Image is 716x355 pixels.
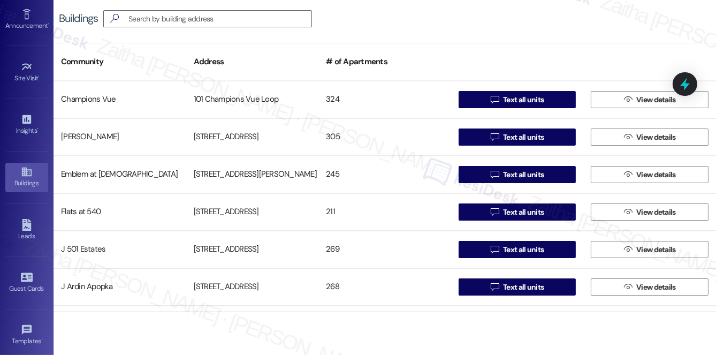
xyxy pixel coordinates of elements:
div: 269 [318,239,451,260]
div: [STREET_ADDRESS] [186,276,319,298]
button: View details [591,241,709,258]
span: View details [636,132,676,143]
a: Buildings [5,163,48,192]
span: Text all units [503,132,544,143]
span: View details [636,282,676,293]
button: View details [591,91,709,108]
div: Emblem at [DEMOGRAPHIC_DATA] [54,164,186,185]
div: Champions Vue [54,89,186,110]
div: [STREET_ADDRESS] [186,201,319,223]
span: Text all units [503,244,544,255]
i:  [491,208,499,216]
button: Text all units [459,166,576,183]
i:  [491,133,499,141]
div: J Ardin Apopka [54,276,186,298]
i:  [624,283,632,291]
i:  [624,245,632,254]
div: Flats at 540 [54,201,186,223]
i:  [624,208,632,216]
input: Search by building address [128,11,311,26]
div: [STREET_ADDRESS] [186,239,319,260]
button: View details [591,203,709,221]
div: Community [54,49,186,75]
div: J 501 Estates [54,239,186,260]
a: Guest Cards [5,268,48,297]
button: View details [591,278,709,296]
i:  [106,13,123,24]
i:  [624,170,632,179]
button: View details [591,166,709,183]
i:  [491,283,499,291]
div: Address [186,49,319,75]
div: 211 [318,201,451,223]
button: View details [591,129,709,146]
span: View details [636,169,676,180]
div: 268 [318,276,451,298]
a: Insights • [5,110,48,139]
div: 101 Champions Vue Loop [186,89,319,110]
span: Text all units [503,94,544,105]
div: 324 [318,89,451,110]
div: 245 [318,164,451,185]
span: • [39,73,40,80]
button: Text all units [459,278,576,296]
i:  [491,170,499,179]
button: Text all units [459,203,576,221]
div: Buildings [59,13,98,24]
button: Text all units [459,129,576,146]
div: [STREET_ADDRESS][PERSON_NAME] [186,164,319,185]
a: Leads [5,216,48,245]
button: Text all units [459,91,576,108]
button: Text all units [459,241,576,258]
span: Text all units [503,282,544,293]
span: View details [636,94,676,105]
i:  [491,245,499,254]
i:  [624,95,632,104]
a: Site Visit • [5,58,48,87]
span: • [41,336,43,343]
span: • [37,125,39,133]
span: Text all units [503,207,544,218]
span: Text all units [503,169,544,180]
span: View details [636,244,676,255]
div: [STREET_ADDRESS] [186,126,319,148]
span: View details [636,207,676,218]
a: Templates • [5,321,48,350]
div: 305 [318,126,451,148]
div: [PERSON_NAME] [54,126,186,148]
i:  [491,95,499,104]
i:  [624,133,632,141]
div: # of Apartments [318,49,451,75]
span: • [48,20,49,28]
